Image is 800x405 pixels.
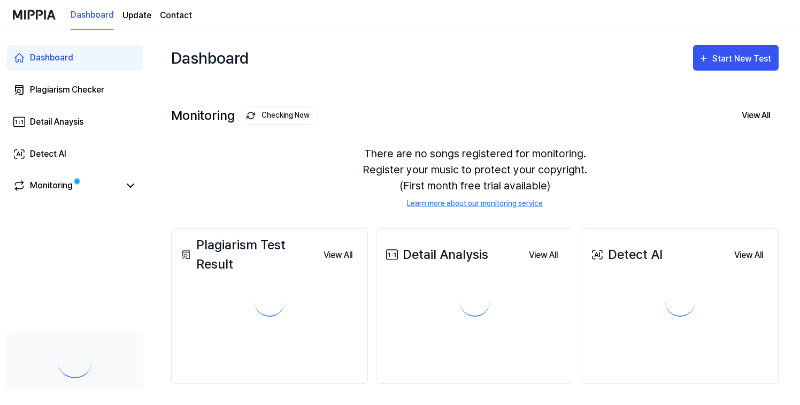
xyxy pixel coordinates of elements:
[6,109,143,135] a: Detail Anaysis
[30,148,66,161] div: Detect AI
[13,179,120,192] a: Monitoring
[589,245,663,264] div: Detect AI
[520,244,566,266] button: View All
[712,52,773,66] div: Start New Test
[122,9,151,22] a: Update
[6,141,143,167] a: Detect AI
[315,244,361,266] button: View All
[171,106,318,125] div: Monitoring
[30,116,83,128] div: Detail Anaysis
[178,235,315,274] div: Plagiarism Test Result
[6,77,143,103] a: Plagiarism Checker
[241,106,318,125] button: Checking Now
[733,104,779,127] button: View All
[30,83,104,96] div: Plagiarism Checker
[30,179,73,192] div: Monitoring
[383,245,488,264] div: Detail Analysis
[171,41,249,75] div: Dashboard
[171,133,779,222] div: There are no songs registered for monitoring. Register your music to protect your copyright. (Fir...
[6,45,143,71] a: Dashboard
[693,45,779,71] button: Start New Test
[30,51,73,64] div: Dashboard
[71,1,114,30] a: Dashboard
[247,111,256,120] img: monitoring Icon
[726,244,772,266] button: View All
[407,198,543,209] a: Learn more about our monitoring service
[160,9,192,22] a: Contact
